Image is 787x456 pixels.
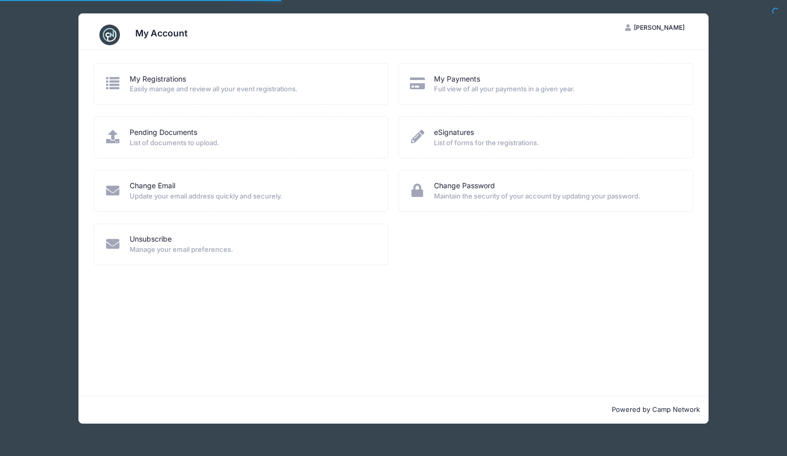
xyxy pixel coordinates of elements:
a: eSignatures [434,127,474,138]
a: Change Email [130,181,175,191]
h3: My Account [135,28,188,38]
img: CampNetwork [99,25,120,45]
span: List of documents to upload. [130,138,375,148]
span: Manage your email preferences. [130,245,375,255]
a: Change Password [434,181,495,191]
span: Easily manage and review all your event registrations. [130,84,375,94]
a: Pending Documents [130,127,197,138]
a: My Payments [434,74,480,85]
a: My Registrations [130,74,186,85]
span: Full view of all your payments in a given year. [434,84,679,94]
a: Unsubscribe [130,234,172,245]
span: List of forms for the registrations. [434,138,679,148]
span: Update your email address quickly and securely. [130,191,375,202]
button: [PERSON_NAME] [616,19,693,36]
p: Powered by Camp Network [87,405,700,415]
span: [PERSON_NAME] [634,24,685,31]
span: Maintain the security of your account by updating your password. [434,191,679,202]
